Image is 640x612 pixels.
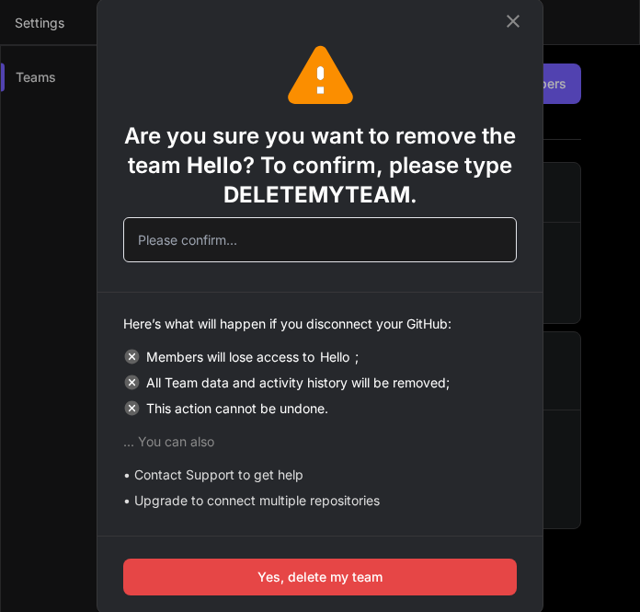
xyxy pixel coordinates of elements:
[123,396,517,421] p: This action cannot be undone.
[123,114,517,210] div: Are you sure you want to remove the team ? To confirm, please type .
[123,462,517,488] p: • Contact Support to get help
[320,348,349,366] span: hello
[123,315,517,344] p: Here’s what will happen if you disconnect your GitHub:
[123,488,517,514] p: • Upgrade to connect multiple repositories
[123,344,517,370] p: Members will lose access to ;
[123,421,517,462] p: ... You can also
[223,181,410,208] span: DELETEMYTEAM
[123,217,517,262] input: Please confirm...
[123,559,517,595] button: Yes, delete my team
[187,152,243,179] span: hello
[123,370,517,396] p: All Team data and activity history will be removed;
